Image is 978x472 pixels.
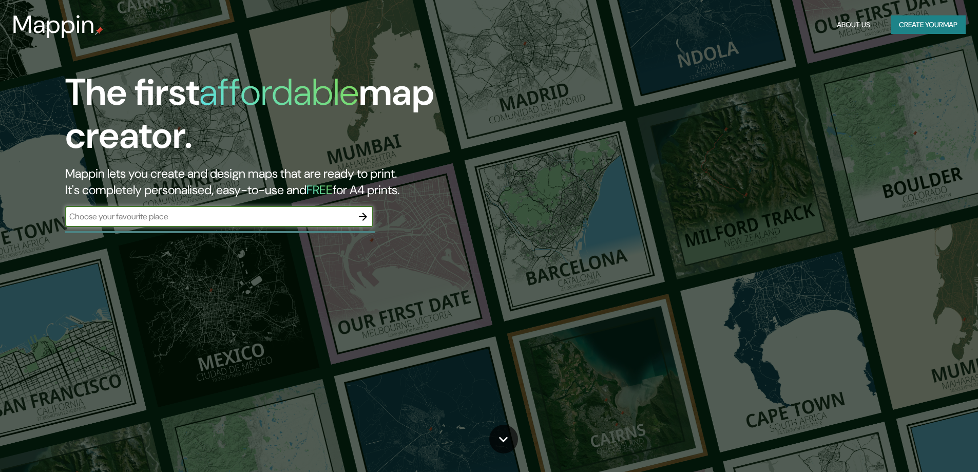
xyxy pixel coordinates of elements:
[199,68,359,116] h1: affordable
[833,15,874,34] button: About Us
[95,27,103,35] img: mappin-pin
[306,182,333,198] h5: FREE
[12,10,95,39] h3: Mappin
[65,71,554,165] h1: The first map creator.
[65,165,554,198] h2: Mappin lets you create and design maps that are ready to print. It's completely personalised, eas...
[65,211,353,222] input: Choose your favourite place
[891,15,966,34] button: Create yourmap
